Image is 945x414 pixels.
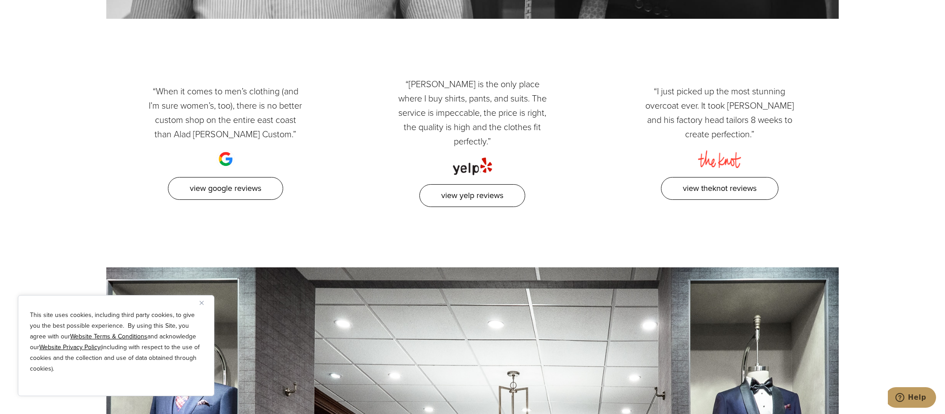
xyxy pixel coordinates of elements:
[698,141,741,168] img: the knot
[39,342,100,352] a: Website Privacy Policy
[661,177,778,200] a: View TheKnot Reviews
[217,141,234,168] img: google
[453,148,492,175] img: yelp
[168,177,283,200] a: View Google Reviews
[70,332,147,341] a: Website Terms & Conditions
[200,297,210,308] button: Close
[641,84,798,141] p: “I just picked up the most stunning overcoat ever. It took [PERSON_NAME] and his factory head tai...
[419,184,525,207] a: View Yelp Reviews
[394,77,551,148] p: “[PERSON_NAME] is the only place where I buy shirts, pants, and suits. The service is impeccable,...
[147,84,304,141] p: “When it comes to men’s clothing (and I’m sure women’s, too), there is no better custom shop on t...
[200,301,204,305] img: Close
[30,310,202,374] p: This site uses cookies, including third party cookies, to give you the best possible experience. ...
[888,387,936,410] iframe: Opens a widget where you can chat to one of our agents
